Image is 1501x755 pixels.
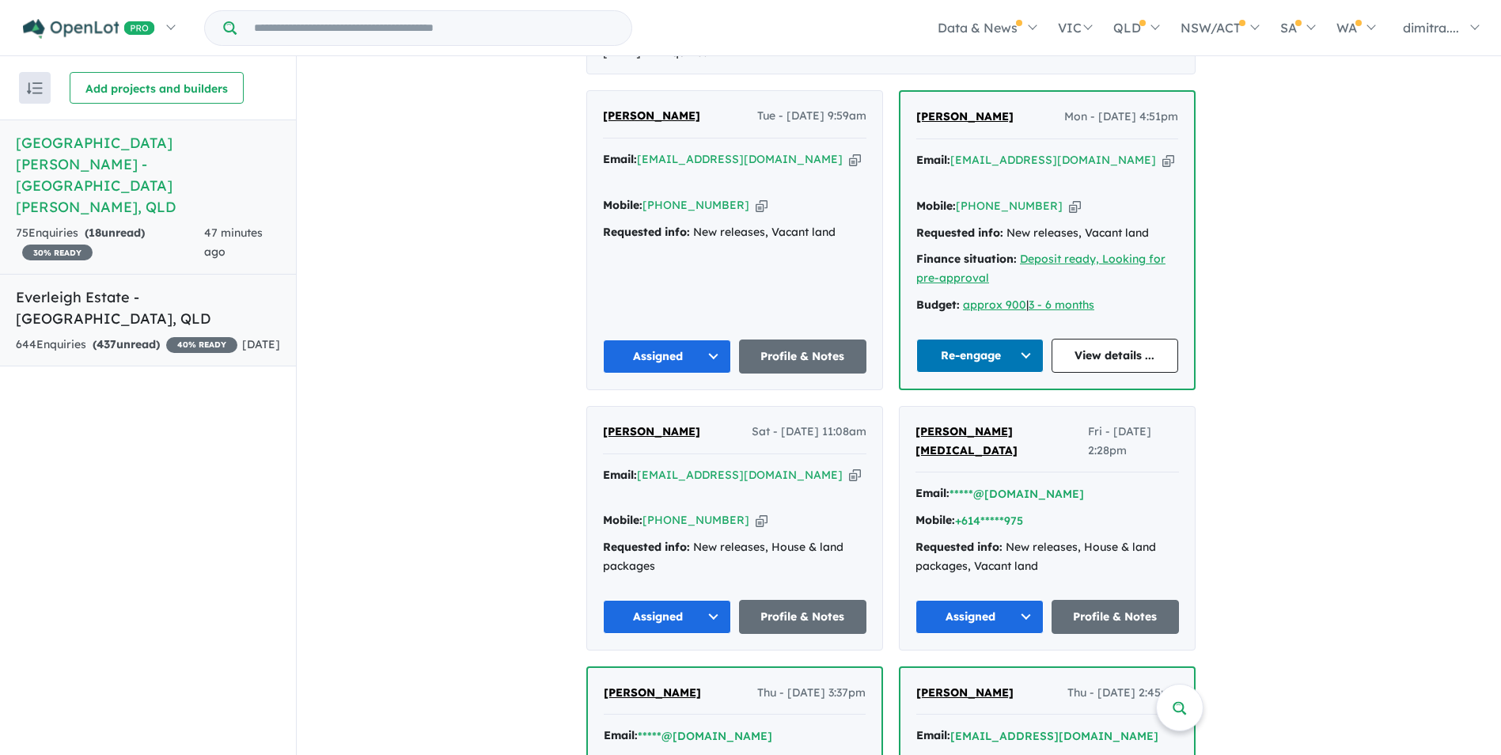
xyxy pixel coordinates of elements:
[916,109,1014,123] span: [PERSON_NAME]
[915,513,955,527] strong: Mobile:
[1403,20,1459,36] span: dimitra....
[637,152,843,166] a: [EMAIL_ADDRESS][DOMAIN_NAME]
[1052,600,1180,634] a: Profile & Notes
[849,467,861,484] button: Copy
[739,340,867,374] a: Profile & Notes
[642,513,749,527] a: [PHONE_NUMBER]
[963,298,1026,312] a: approx 900
[93,337,160,351] strong: ( unread)
[915,600,1044,634] button: Assigned
[756,512,768,529] button: Copy
[16,286,280,329] h5: Everleigh Estate - [GEOGRAPHIC_DATA] , QLD
[85,226,145,240] strong: ( unread)
[849,151,861,168] button: Copy
[603,108,700,123] span: [PERSON_NAME]
[916,252,1166,285] a: Deposit ready, Looking for pre-approval
[23,19,155,39] img: Openlot PRO Logo White
[642,198,749,212] a: [PHONE_NUMBER]
[756,197,768,214] button: Copy
[915,540,1003,554] strong: Requested info:
[1162,152,1174,169] button: Copy
[1029,298,1094,312] a: 3 - 6 months
[604,728,638,742] strong: Email:
[637,468,843,482] a: [EMAIL_ADDRESS][DOMAIN_NAME]
[1069,198,1081,214] button: Copy
[916,226,1003,240] strong: Requested info:
[757,684,866,703] span: Thu - [DATE] 3:37pm
[22,245,93,260] span: 30 % READY
[1052,339,1179,373] a: View details ...
[204,226,263,259] span: 47 minutes ago
[1067,684,1178,703] span: Thu - [DATE] 2:45pm
[915,423,1088,461] a: [PERSON_NAME][MEDICAL_DATA]
[603,424,700,438] span: [PERSON_NAME]
[89,226,101,240] span: 18
[603,223,866,242] div: New releases, Vacant land
[1088,423,1179,461] span: Fri - [DATE] 2:28pm
[916,298,960,312] strong: Budget:
[916,728,950,742] strong: Email:
[603,198,642,212] strong: Mobile:
[603,225,690,239] strong: Requested info:
[752,423,866,442] span: Sat - [DATE] 11:08am
[603,423,700,442] a: [PERSON_NAME]
[916,108,1014,127] a: [PERSON_NAME]
[604,684,701,703] a: [PERSON_NAME]
[166,337,237,353] span: 40 % READY
[916,224,1178,243] div: New releases, Vacant land
[950,153,1156,167] a: [EMAIL_ADDRESS][DOMAIN_NAME]
[915,424,1018,457] span: [PERSON_NAME][MEDICAL_DATA]
[603,107,700,126] a: [PERSON_NAME]
[916,199,956,213] strong: Mobile:
[603,600,731,634] button: Assigned
[956,199,1063,213] a: [PHONE_NUMBER]
[603,468,637,482] strong: Email:
[242,337,280,351] span: [DATE]
[603,340,731,374] button: Assigned
[916,685,1014,700] span: [PERSON_NAME]
[16,224,204,262] div: 75 Enquir ies
[70,72,244,104] button: Add projects and builders
[603,513,642,527] strong: Mobile:
[1064,108,1178,127] span: Mon - [DATE] 4:51pm
[950,728,1158,745] button: [EMAIL_ADDRESS][DOMAIN_NAME]
[603,538,866,576] div: New releases, House & land packages
[915,538,1179,576] div: New releases, House & land packages, Vacant land
[641,45,708,59] span: - 14 Enquir ies
[916,296,1178,315] div: |
[739,600,867,634] a: Profile & Notes
[916,339,1044,373] button: Re-engage
[757,107,866,126] span: Tue - [DATE] 9:59am
[916,153,950,167] strong: Email:
[27,82,43,94] img: sort.svg
[240,11,628,45] input: Try estate name, suburb, builder or developer
[97,337,116,351] span: 437
[16,132,280,218] h5: [GEOGRAPHIC_DATA][PERSON_NAME] - [GEOGRAPHIC_DATA][PERSON_NAME] , QLD
[16,336,237,355] div: 644 Enquir ies
[916,684,1014,703] a: [PERSON_NAME]
[915,486,949,500] strong: Email:
[603,540,690,554] strong: Requested info:
[603,152,637,166] strong: Email:
[916,252,1017,266] strong: Finance situation:
[604,685,701,700] span: [PERSON_NAME]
